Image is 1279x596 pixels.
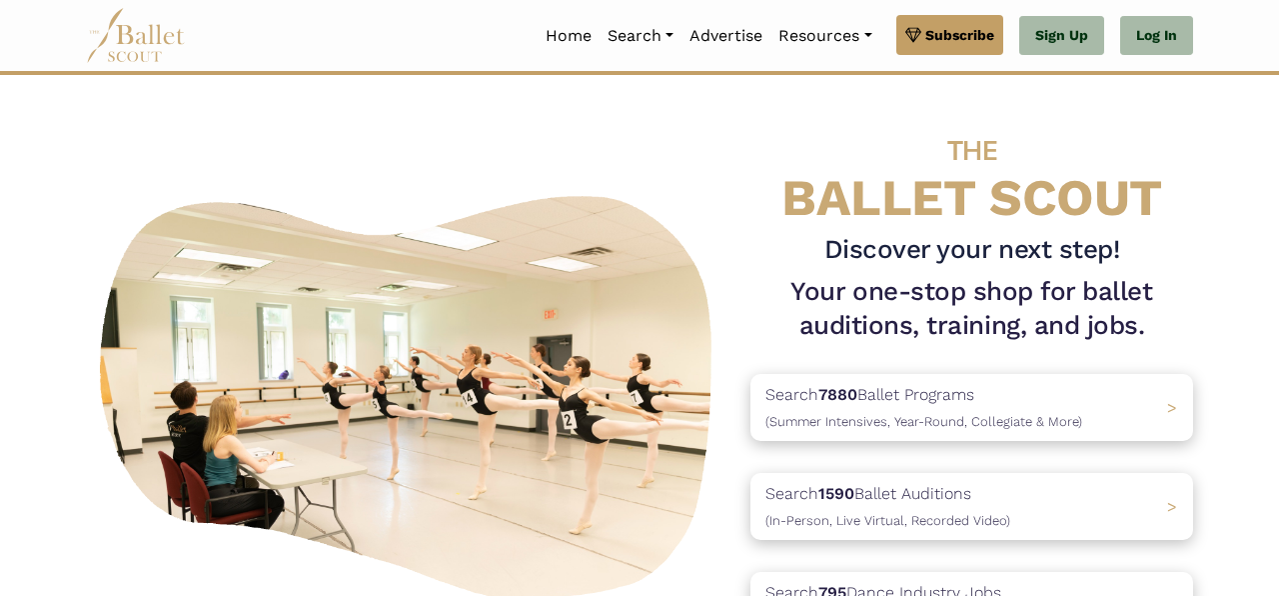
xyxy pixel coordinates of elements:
p: Search Ballet Programs [765,382,1082,433]
a: Search1590Ballet Auditions(In-Person, Live Virtual, Recorded Video) > [750,473,1193,540]
p: Search Ballet Auditions [765,481,1010,532]
h1: Your one-stop shop for ballet auditions, training, and jobs. [750,275,1193,343]
a: Log In [1120,16,1193,56]
a: Subscribe [896,15,1003,55]
h3: Discover your next step! [750,233,1193,267]
span: (Summer Intensives, Year-Round, Collegiate & More) [765,414,1082,429]
span: > [1167,398,1177,417]
a: Home [538,15,600,57]
span: (In-Person, Live Virtual, Recorded Video) [765,513,1010,528]
a: Sign Up [1019,16,1104,56]
span: Subscribe [925,24,994,46]
b: 1590 [818,484,854,503]
a: Search [600,15,681,57]
span: THE [947,134,997,167]
a: Advertise [681,15,770,57]
a: Resources [770,15,879,57]
span: > [1167,497,1177,516]
h4: BALLET SCOUT [750,115,1193,225]
b: 7880 [818,385,857,404]
a: Search7880Ballet Programs(Summer Intensives, Year-Round, Collegiate & More)> [750,374,1193,441]
img: gem.svg [905,24,921,46]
